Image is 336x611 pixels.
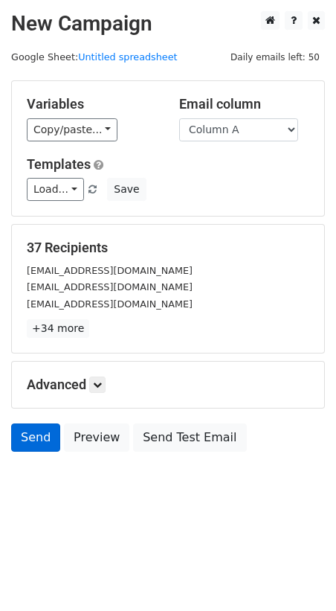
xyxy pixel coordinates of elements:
span: Daily emails left: 50 [225,49,325,65]
h5: Variables [27,96,157,112]
h5: Email column [179,96,309,112]
small: [EMAIL_ADDRESS][DOMAIN_NAME] [27,298,193,310]
small: Google Sheet: [11,51,178,63]
a: Copy/paste... [27,118,117,141]
small: [EMAIL_ADDRESS][DOMAIN_NAME] [27,281,193,292]
h2: New Campaign [11,11,325,36]
a: Untitled spreadsheet [78,51,177,63]
a: Send Test Email [133,423,246,452]
button: Save [107,178,146,201]
h5: 37 Recipients [27,240,309,256]
a: Templates [27,156,91,172]
a: Send [11,423,60,452]
a: Preview [64,423,129,452]
a: Daily emails left: 50 [225,51,325,63]
h5: Advanced [27,377,309,393]
a: +34 more [27,319,89,338]
a: Load... [27,178,84,201]
small: [EMAIL_ADDRESS][DOMAIN_NAME] [27,265,193,276]
iframe: Chat Widget [262,540,336,611]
